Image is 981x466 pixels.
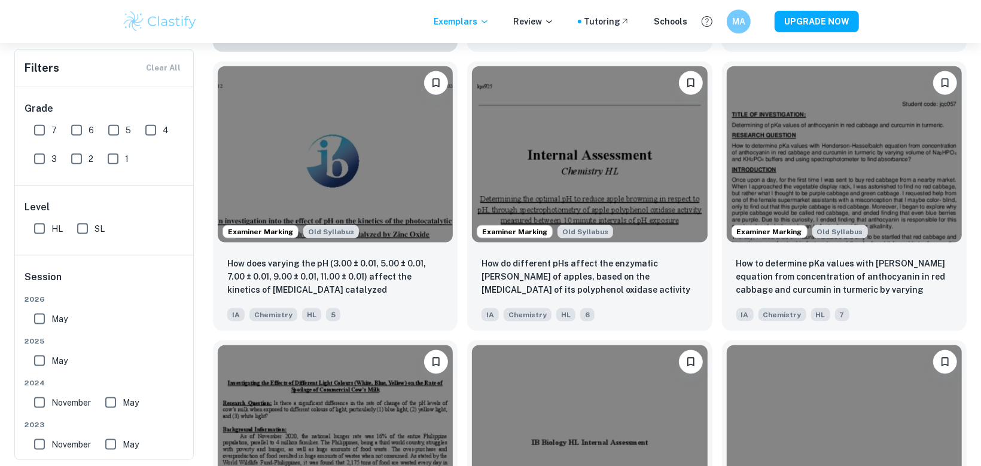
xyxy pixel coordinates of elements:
a: Schools [654,15,687,28]
span: 5 [126,124,131,137]
button: Bookmark [424,71,448,95]
span: May [51,354,68,367]
h6: Session [25,270,185,294]
div: Starting from the May 2025 session, the Chemistry IA requirements have changed. It's OK to refer ... [303,225,359,238]
button: UPGRADE NOW [775,11,859,32]
span: 7 [51,124,57,137]
h6: Level [25,200,185,214]
span: Chemistry [249,308,297,321]
span: IA [482,308,499,321]
img: Clastify logo [122,10,198,33]
span: 2026 [25,294,185,305]
span: 5 [326,308,340,321]
span: HL [556,308,575,321]
span: May [51,312,68,326]
span: Examiner Marking [223,226,298,237]
img: Chemistry IA example thumbnail: How do different pHs affect the enzymati [472,66,707,243]
span: 2023 [25,419,185,430]
span: HL [302,308,321,321]
span: IA [227,308,245,321]
button: Bookmark [933,71,957,95]
span: 2024 [25,378,185,388]
span: November [51,396,91,409]
button: Help and Feedback [697,11,717,32]
p: How does varying the pH (3.00 ± 0.01, 5.00 ± 0.01, 7.00 ± 0.01, 9.00 ± 0.01, 11.00 ± 0.01) affect... [227,257,443,298]
span: Old Syllabus [303,225,359,238]
p: How do different pHs affect the enzymatic browning of apples, based on the spectrophotometry of i... [482,257,697,298]
span: Old Syllabus [812,225,868,238]
img: Chemistry IA example thumbnail: How to determine pKa values with Henders [727,66,962,243]
span: Old Syllabus [557,225,613,238]
p: How to determine pKa values with Henderson-Hasselbalch equation from concentration of anthocyanin... [736,257,952,298]
span: SL [95,222,105,235]
div: Starting from the May 2025 session, the Chemistry IA requirements have changed. It's OK to refer ... [557,225,613,238]
span: May [123,396,139,409]
a: Examiner MarkingStarting from the May 2025 session, the Chemistry IA requirements have changed. I... [467,62,712,331]
span: 3 [51,152,57,165]
a: Examiner MarkingStarting from the May 2025 session, the Chemistry IA requirements have changed. I... [722,62,967,331]
span: IA [736,308,754,321]
span: Examiner Marking [477,226,552,237]
span: Examiner Marking [732,226,807,237]
span: November [51,438,91,451]
span: HL [51,222,63,235]
span: Chemistry [504,308,552,321]
a: Examiner MarkingStarting from the May 2025 session, the Chemistry IA requirements have changed. I... [213,62,458,331]
span: 7 [835,308,849,321]
div: Starting from the May 2025 session, the Chemistry IA requirements have changed. It's OK to refer ... [812,225,868,238]
span: HL [811,308,830,321]
img: Chemistry IA example thumbnail: How does varying the pH (3.00 ± 0.01, 5. [218,66,453,243]
span: 1 [125,152,129,165]
span: Chemistry [758,308,806,321]
span: 6 [580,308,595,321]
p: Review [513,15,554,28]
span: 2025 [25,336,185,347]
span: May [123,438,139,451]
button: Bookmark [424,350,448,374]
h6: Grade [25,102,185,116]
button: Bookmark [679,350,703,374]
h6: Filters [25,60,59,76]
button: Bookmark [933,350,957,374]
button: MA [727,10,751,33]
span: 6 [89,124,94,137]
p: Exemplars [434,15,489,28]
button: Bookmark [679,71,703,95]
h6: MA [732,15,746,28]
a: Tutoring [584,15,630,28]
span: 4 [163,124,169,137]
span: 2 [89,152,93,165]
